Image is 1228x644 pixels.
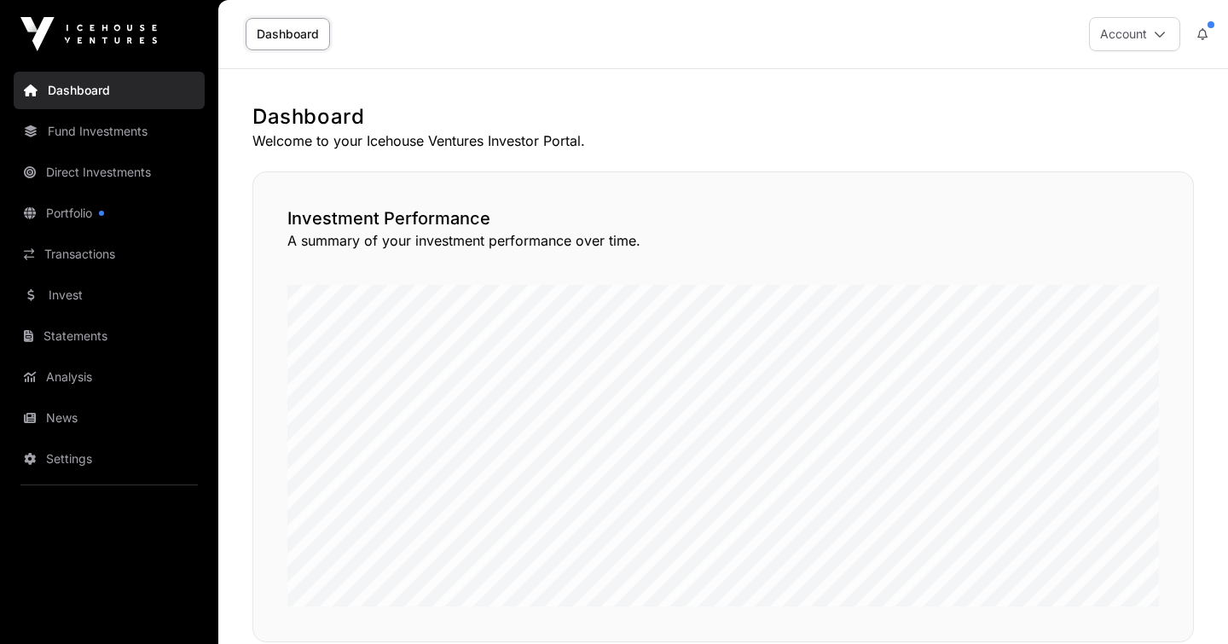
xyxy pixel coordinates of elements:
[287,206,1159,230] h2: Investment Performance
[14,72,205,109] a: Dashboard
[1089,17,1180,51] button: Account
[246,18,330,50] a: Dashboard
[14,440,205,478] a: Settings
[14,276,205,314] a: Invest
[252,131,1194,151] p: Welcome to your Icehouse Ventures Investor Portal.
[14,154,205,191] a: Direct Investments
[14,235,205,273] a: Transactions
[14,399,205,437] a: News
[14,317,205,355] a: Statements
[14,358,205,396] a: Analysis
[14,194,205,232] a: Portfolio
[20,17,157,51] img: Icehouse Ventures Logo
[287,230,1159,251] p: A summary of your investment performance over time.
[252,103,1194,131] h1: Dashboard
[14,113,205,150] a: Fund Investments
